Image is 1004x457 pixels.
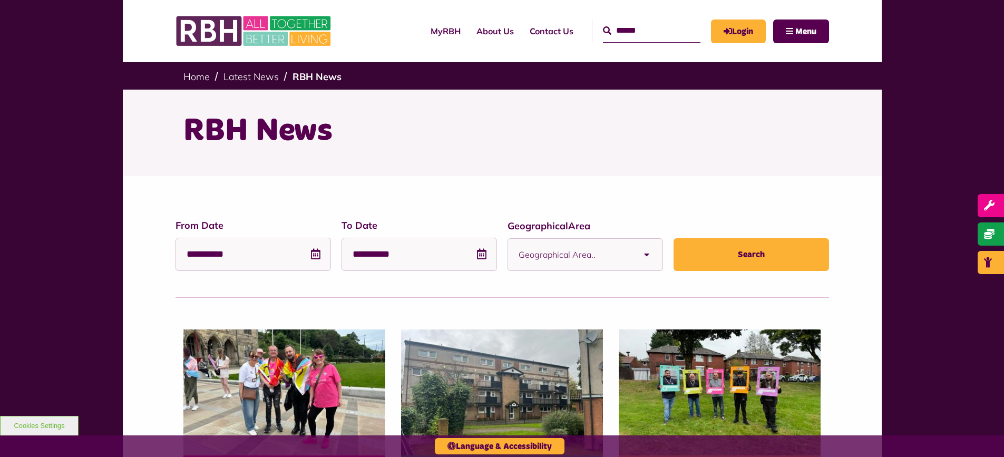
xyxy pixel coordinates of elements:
label: To Date [342,218,497,232]
h1: RBH News [183,111,821,152]
a: About Us [469,17,522,45]
a: MyRBH [423,17,469,45]
button: Search [674,238,829,271]
a: Contact Us [522,17,581,45]
iframe: Netcall Web Assistant for live chat [957,410,1004,457]
span: Geographical Area.. [519,239,631,270]
a: RBH News [293,71,342,83]
a: Latest News [223,71,279,83]
img: RBH customers and colleagues at the Rochdale Pride event outside the town hall [183,329,385,456]
img: RBH [176,11,334,52]
label: GeographicalArea [508,219,663,233]
img: Angel Meadow [401,329,603,456]
label: From Date [176,218,331,232]
button: Language & Accessibility [435,438,564,454]
span: Menu [795,27,816,36]
a: MyRBH [711,20,766,43]
button: Navigation [773,20,829,43]
a: Home [183,71,210,83]
img: Image (21) [619,329,821,456]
